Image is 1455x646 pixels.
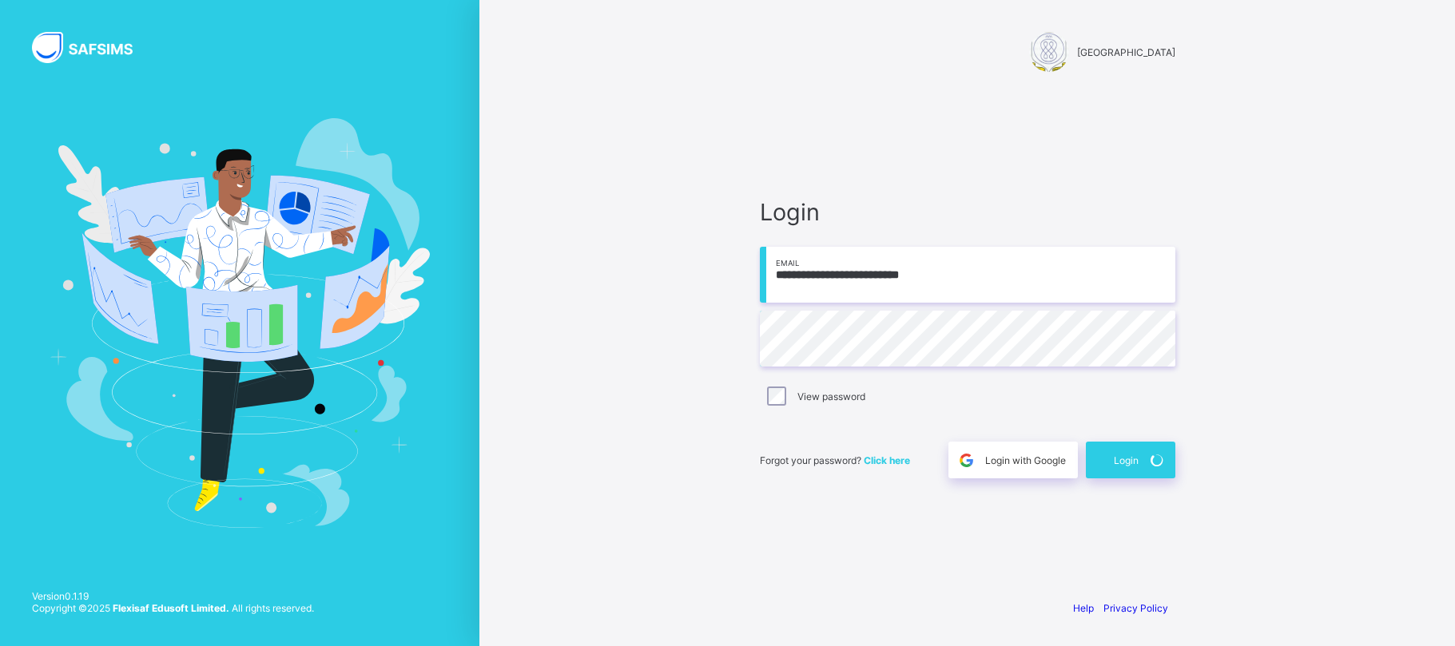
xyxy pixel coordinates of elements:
a: Help [1073,602,1094,614]
span: [GEOGRAPHIC_DATA] [1077,46,1175,58]
a: Click here [864,454,910,466]
span: Copyright © 2025 All rights reserved. [32,602,314,614]
a: Privacy Policy [1103,602,1168,614]
span: Login [760,198,1175,226]
label: View password [797,390,865,402]
span: Login with Google [985,454,1066,466]
strong: Flexisaf Edusoft Limited. [113,602,229,614]
img: google.396cfc9801f0270233282035f929180a.svg [957,451,976,470]
span: Login [1114,454,1139,466]
img: Hero Image [50,118,430,527]
span: Forgot your password? [760,454,910,466]
img: SAFSIMS Logo [32,32,152,63]
span: Version 0.1.19 [32,590,314,602]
